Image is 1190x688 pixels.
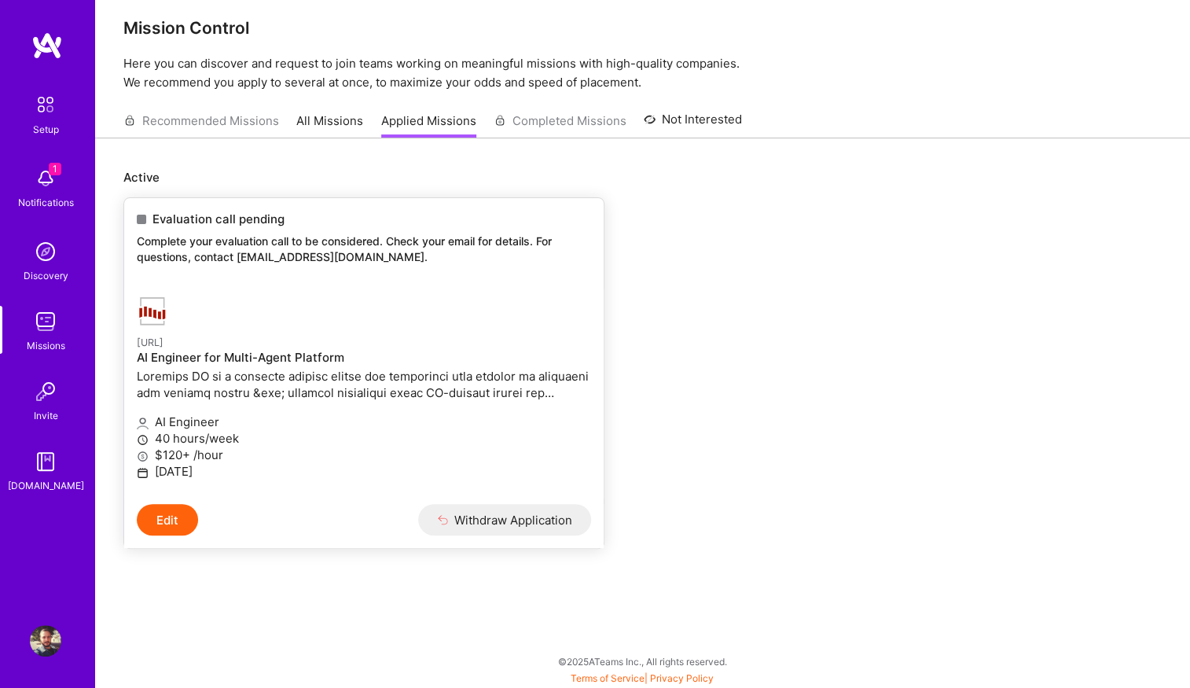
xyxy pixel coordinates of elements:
[381,112,476,138] a: Applied Missions
[8,477,84,494] div: [DOMAIN_NAME]
[137,504,198,535] button: Edit
[123,18,1162,38] h3: Mission Control
[137,434,149,446] i: icon Clock
[24,267,68,284] div: Discovery
[94,642,1190,681] div: © 2025 ATeams Inc., All rights reserved.
[30,163,61,194] img: bell
[137,234,591,264] p: Complete your evaluation call to be considered. Check your email for details. For questions, cont...
[30,446,61,477] img: guide book
[31,31,63,60] img: logo
[34,407,58,424] div: Invite
[30,306,61,337] img: teamwork
[27,337,65,354] div: Missions
[123,54,1162,92] p: Here you can discover and request to join teams working on meaningful missions with high-quality ...
[137,368,591,401] p: Loremips DO si a consecte adipisc elitse doe temporinci utla etdolor ma aliquaeni adm veniamq nos...
[296,112,363,138] a: All Missions
[137,467,149,479] i: icon Calendar
[152,211,285,227] span: Evaluation call pending
[137,351,591,365] h4: AI Engineer for Multi-Agent Platform
[124,283,604,504] a: Steelbay.ai company logo[URL]AI Engineer for Multi-Agent PlatformLoremips DO si a consecte adipis...
[26,625,65,657] a: User Avatar
[49,163,61,175] span: 1
[137,337,163,348] small: [URL]
[418,504,592,535] button: Withdraw Application
[571,672,714,684] span: |
[137,296,168,327] img: Steelbay.ai company logo
[18,194,74,211] div: Notifications
[650,672,714,684] a: Privacy Policy
[137,414,591,430] p: AI Engineer
[137,418,149,429] i: icon Applicant
[137,463,591,480] p: [DATE]
[30,625,61,657] img: User Avatar
[137,451,149,462] i: icon MoneyGray
[137,447,591,463] p: $120+ /hour
[644,110,742,138] a: Not Interested
[123,169,1162,186] p: Active
[137,430,591,447] p: 40 hours/week
[30,236,61,267] img: discovery
[30,376,61,407] img: Invite
[29,88,62,121] img: setup
[571,672,645,684] a: Terms of Service
[33,121,59,138] div: Setup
